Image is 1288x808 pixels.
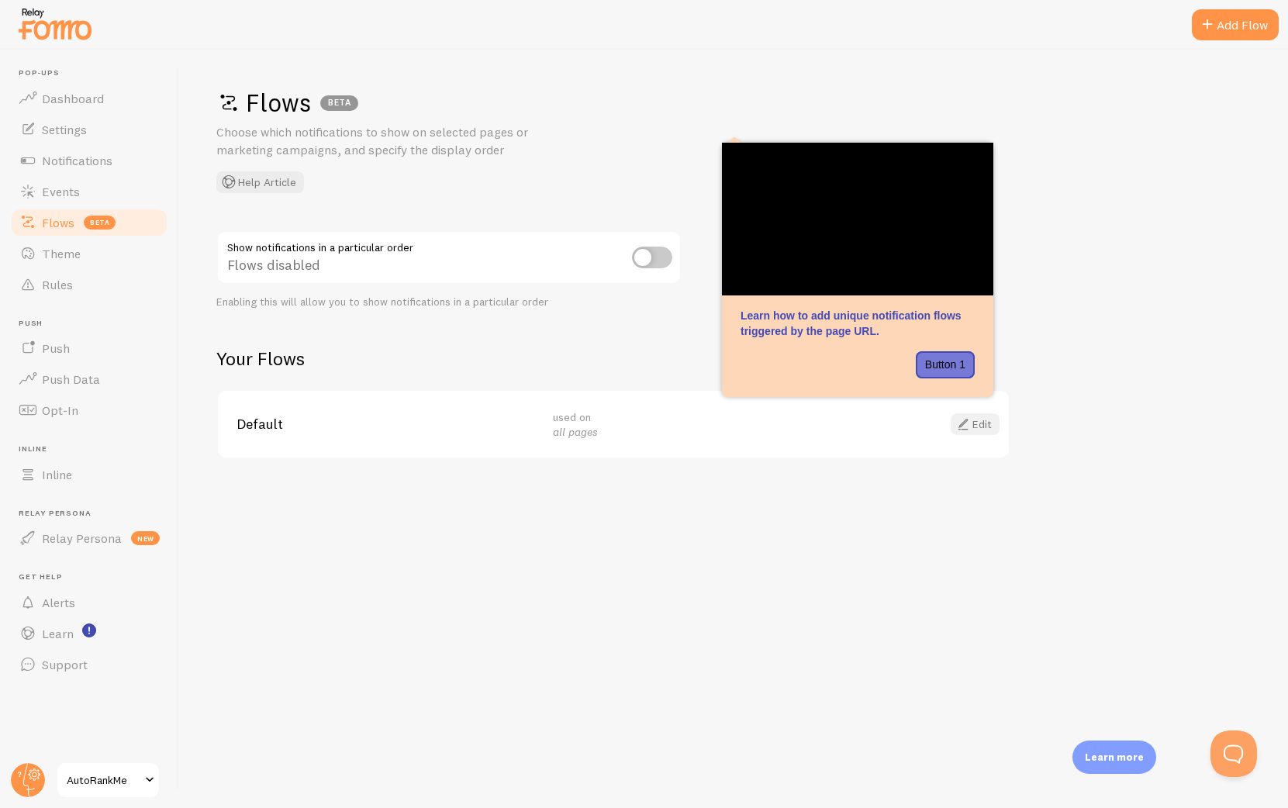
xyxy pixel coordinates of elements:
[16,4,94,43] img: fomo-relay-logo-orange.svg
[216,347,1010,371] h2: Your Flows
[42,340,70,356] span: Push
[216,123,589,159] p: Choose which notifications to show on selected pages or marketing campaigns, and specify the disp...
[9,587,169,618] a: Alerts
[42,215,74,230] span: Flows
[9,114,169,145] a: Settings
[916,351,975,379] button: Button 1
[42,467,72,482] span: Inline
[216,87,1241,119] h1: Flows
[42,184,80,199] span: Events
[42,371,100,387] span: Push Data
[9,395,169,426] a: Opt-In
[42,657,88,672] span: Support
[237,417,534,431] span: Default
[84,216,116,230] span: beta
[42,626,74,641] span: Learn
[19,68,169,78] span: Pop-ups
[9,207,169,238] a: Flows beta
[42,153,112,168] span: Notifications
[9,83,169,114] a: Dashboard
[9,269,169,300] a: Rules
[82,623,96,637] svg: <p>Watch New Feature Tutorials!</p>
[1210,730,1257,777] iframe: Help Scout Beacon - Open
[19,509,169,519] span: Relay Persona
[42,530,122,546] span: Relay Persona
[9,145,169,176] a: Notifications
[553,410,598,439] span: used on
[553,425,598,439] em: all pages
[42,122,87,137] span: Settings
[42,277,73,292] span: Rules
[216,171,304,193] button: Help Article
[1085,750,1144,765] p: Learn more
[9,176,169,207] a: Events
[951,413,1000,435] a: Edit
[216,295,682,309] div: Enabling this will allow you to show notifications in a particular order
[42,91,104,106] span: Dashboard
[42,402,78,418] span: Opt-In
[42,246,81,261] span: Theme
[9,618,169,649] a: Learn
[741,308,975,339] p: Learn how to add unique notification flows triggered by the page URL.
[67,771,140,789] span: AutoRankMe
[9,333,169,364] a: Push
[19,444,169,454] span: Inline
[9,649,169,680] a: Support
[1072,741,1156,774] div: Learn more
[19,319,169,329] span: Push
[42,595,75,610] span: Alerts
[131,531,160,545] span: new
[56,761,161,799] a: AutoRankMe
[9,459,169,490] a: Inline
[320,95,358,111] div: BETA
[9,523,169,554] a: Relay Persona new
[19,572,169,582] span: Get Help
[216,230,682,287] div: Flows disabled
[9,238,169,269] a: Theme
[9,364,169,395] a: Push Data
